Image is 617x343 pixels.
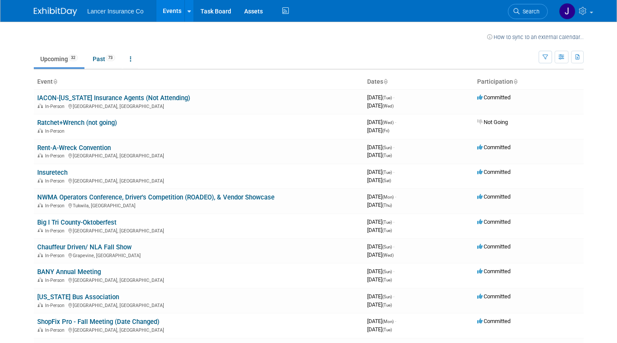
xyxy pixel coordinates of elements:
span: [DATE] [367,318,396,324]
img: In-Person Event [38,104,43,108]
img: In-Person Event [38,128,43,133]
span: (Sun) [382,294,392,299]
span: [DATE] [367,293,394,300]
span: In-Person [45,153,67,159]
a: Ratchet+Wrench (not going) [37,119,117,127]
span: [DATE] [367,301,392,308]
span: (Tue) [382,228,392,233]
span: In-Person [45,327,67,333]
span: [DATE] [367,177,391,183]
div: [GEOGRAPHIC_DATA], [GEOGRAPHIC_DATA] [37,152,360,159]
span: [DATE] [367,276,392,283]
span: [DATE] [367,252,394,258]
th: Participation [474,75,584,89]
a: Insuretech [37,169,68,176]
a: NWMA Operators Conference, Driver's Competition (ROADEO), & Vendor Showcase [37,193,275,201]
span: In-Person [45,203,67,209]
span: - [393,169,394,175]
a: Sort by Event Name [53,78,57,85]
span: Committed [477,219,510,225]
span: [DATE] [367,94,394,101]
a: [US_STATE] Bus Association [37,293,119,301]
span: [DATE] [367,127,389,134]
span: In-Person [45,303,67,308]
span: Committed [477,193,510,200]
span: In-Person [45,228,67,234]
span: (Tue) [382,153,392,158]
a: Upcoming32 [34,51,84,67]
span: (Tue) [382,303,392,307]
img: In-Person Event [38,153,43,157]
span: Not Going [477,119,508,125]
span: - [395,318,396,324]
img: In-Person Event [38,303,43,307]
span: (Tue) [382,95,392,100]
span: (Sun) [382,269,392,274]
span: Committed [477,293,510,300]
span: Committed [477,94,510,101]
span: - [393,243,394,250]
div: [GEOGRAPHIC_DATA], [GEOGRAPHIC_DATA] [37,301,360,308]
span: Search [520,8,539,15]
a: Search [508,4,548,19]
span: - [393,293,394,300]
div: [GEOGRAPHIC_DATA], [GEOGRAPHIC_DATA] [37,227,360,234]
span: (Tue) [382,327,392,332]
div: [GEOGRAPHIC_DATA], [GEOGRAPHIC_DATA] [37,276,360,283]
span: [DATE] [367,169,394,175]
a: Sort by Start Date [383,78,388,85]
span: In-Person [45,178,67,184]
span: Committed [477,169,510,175]
span: [DATE] [367,227,392,233]
th: Dates [364,75,474,89]
div: [GEOGRAPHIC_DATA], [GEOGRAPHIC_DATA] [37,177,360,184]
span: 73 [106,55,115,61]
span: In-Person [45,128,67,134]
span: [DATE] [367,144,394,150]
img: In-Person Event [38,203,43,207]
a: How to sync to an external calendar... [487,34,584,40]
span: In-Person [45,278,67,283]
span: (Wed) [382,104,394,108]
span: (Tue) [382,220,392,225]
span: (Thu) [382,203,392,208]
a: Chauffeur Driven/ NLA Fall Show [37,243,132,251]
span: - [393,219,394,225]
img: In-Person Event [38,228,43,232]
span: - [395,193,396,200]
span: Committed [477,268,510,274]
th: Event [34,75,364,89]
span: [DATE] [367,102,394,109]
span: Lancer Insurance Co [87,8,144,15]
span: Committed [477,144,510,150]
span: [DATE] [367,119,396,125]
span: (Tue) [382,170,392,175]
span: In-Person [45,104,67,109]
span: (Sat) [382,178,391,183]
span: Committed [477,243,510,250]
a: Big I Tri County-Oktoberfest [37,219,116,226]
a: BANY Annual Meeting [37,268,101,276]
img: John Burgan [559,3,575,20]
span: [DATE] [367,243,394,250]
img: In-Person Event [38,253,43,257]
span: 32 [68,55,78,61]
span: [DATE] [367,326,392,333]
span: [DATE] [367,219,394,225]
div: Tukwila, [GEOGRAPHIC_DATA] [37,202,360,209]
span: (Mon) [382,319,394,324]
img: In-Person Event [38,178,43,183]
span: (Wed) [382,120,394,125]
span: [DATE] [367,193,396,200]
a: ShopFix Pro - Fall Meeting (Date Changed) [37,318,159,326]
span: Committed [477,318,510,324]
span: (Sun) [382,145,392,150]
span: - [395,119,396,125]
span: (Mon) [382,195,394,199]
span: - [393,268,394,274]
img: ExhibitDay [34,7,77,16]
span: (Fri) [382,128,389,133]
a: Past73 [86,51,122,67]
a: Sort by Participation Type [513,78,517,85]
span: - [393,144,394,150]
